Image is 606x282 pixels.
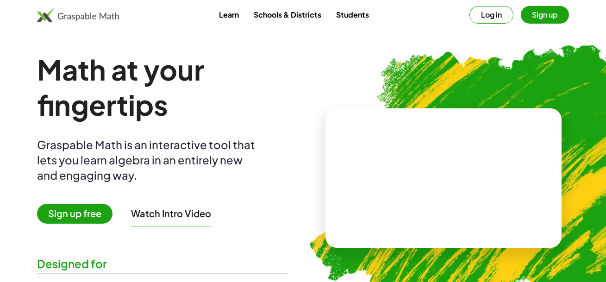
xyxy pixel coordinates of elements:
button: Watch Intro Video [131,207,211,219]
a: Schools & Districts [246,6,329,23]
a: Learn [212,6,246,23]
a: Students [329,6,376,23]
div: Graspable Math is an interactive tool that lets you learn algebra in an entirely new and engaging... [37,137,259,183]
button: Sign up [521,6,569,24]
h1: Math at your fingertips [37,52,288,122]
div: Designed for [37,256,288,271]
video: What is this? This is dynamic math notation. Dynamic math notation plays a central role in how Gr... [374,143,513,213]
button: Log in [469,6,513,24]
span: Sign up free [37,204,112,224]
